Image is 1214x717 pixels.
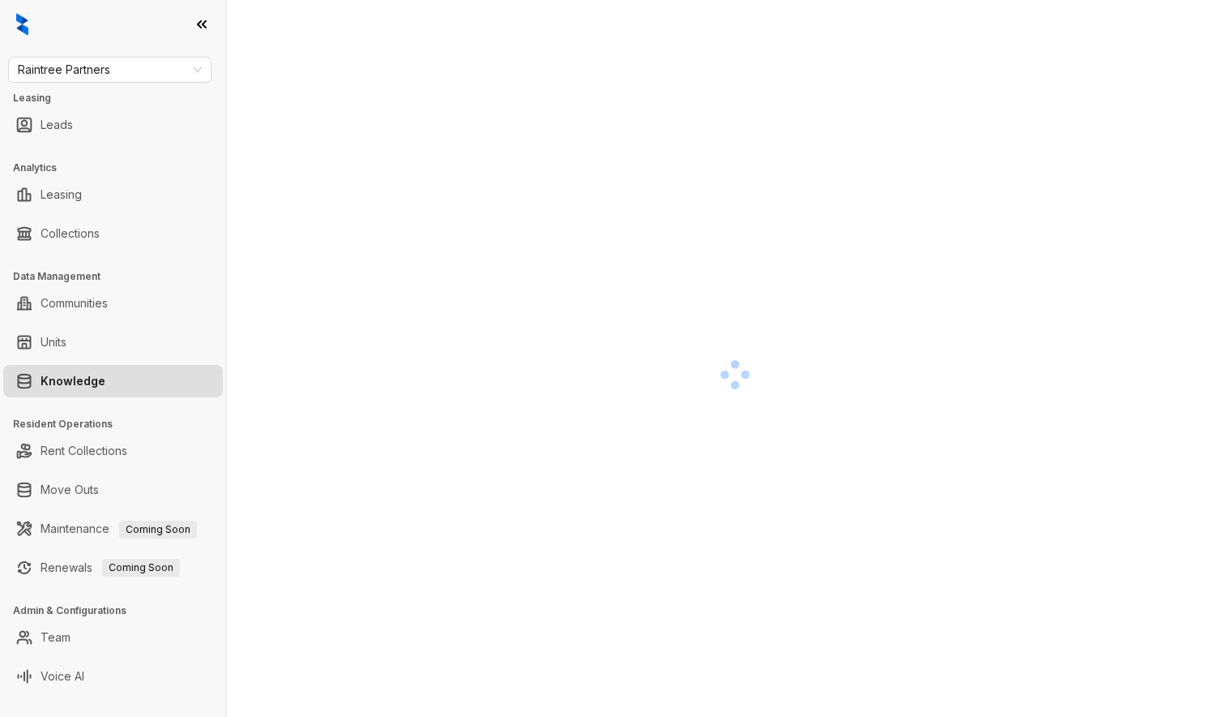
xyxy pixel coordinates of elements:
[41,109,73,141] a: Leads
[13,161,226,175] h3: Analytics
[41,474,99,506] a: Move Outs
[3,178,223,211] li: Leasing
[3,365,223,397] li: Knowledge
[3,621,223,654] li: Team
[18,58,202,82] span: Raintree Partners
[3,109,223,141] li: Leads
[119,521,197,539] span: Coming Soon
[41,660,84,693] a: Voice AI
[3,287,223,320] li: Communities
[3,435,223,467] li: Rent Collections
[3,552,223,584] li: Renewals
[16,13,28,36] img: logo
[3,326,223,358] li: Units
[41,287,108,320] a: Communities
[3,513,223,545] li: Maintenance
[3,660,223,693] li: Voice AI
[41,178,82,211] a: Leasing
[13,269,226,284] h3: Data Management
[3,474,223,506] li: Move Outs
[13,603,226,618] h3: Admin & Configurations
[41,552,180,584] a: RenewalsComing Soon
[41,621,71,654] a: Team
[41,217,100,250] a: Collections
[3,217,223,250] li: Collections
[41,435,127,467] a: Rent Collections
[13,91,226,105] h3: Leasing
[41,365,105,397] a: Knowledge
[41,326,66,358] a: Units
[102,559,180,577] span: Coming Soon
[13,417,226,431] h3: Resident Operations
